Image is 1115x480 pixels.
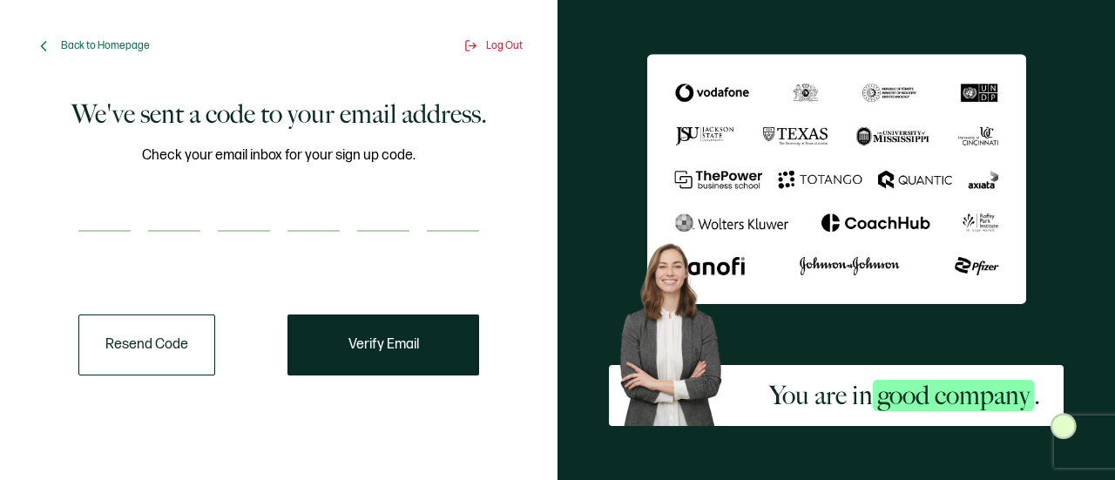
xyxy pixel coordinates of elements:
button: Resend Code [78,314,215,375]
span: Back to Homepage [61,39,150,52]
span: Check your email inbox for your sign up code. [142,145,416,166]
img: Sertifier Signup - You are in <span class="strong-h">good company</span>. Hero [609,234,746,426]
img: Sertifier Signup [1051,413,1077,439]
span: good company [873,380,1034,411]
span: Verify Email [348,338,419,352]
h2: You are in . [769,378,1040,413]
h1: We've sent a code to your email address. [71,97,487,132]
img: Sertifier We've sent a code to your email address. [647,54,1026,304]
span: Log Out [486,39,523,52]
button: Verify Email [287,314,479,375]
